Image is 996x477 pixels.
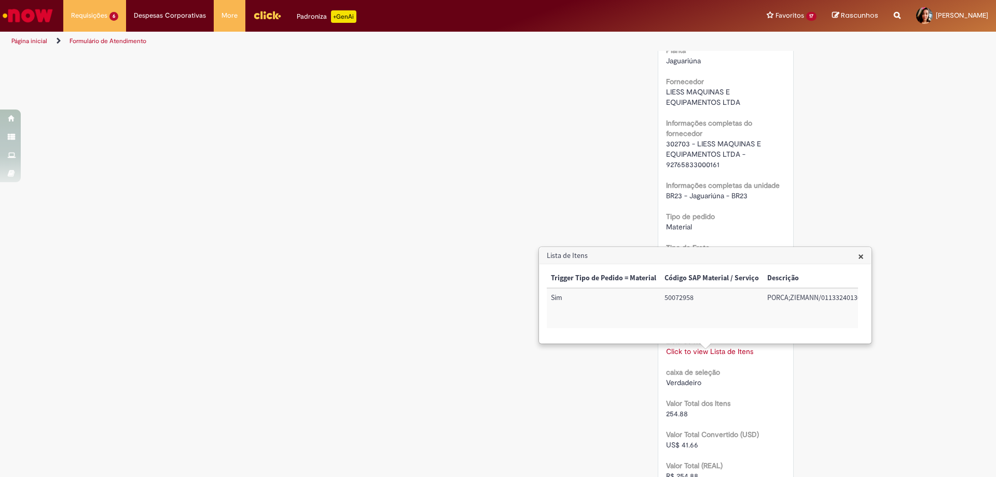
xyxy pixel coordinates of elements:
td: Trigger Tipo de Pedido = Material: Sim [547,288,660,328]
b: Lista de Itens [666,336,709,346]
b: Informações completas do fornecedor [666,118,752,138]
span: Requisições [71,10,107,21]
p: +GenAi [331,10,356,23]
span: More [222,10,238,21]
span: Despesas Corporativas [134,10,206,21]
b: Valor Total Convertido (USD) [666,430,759,439]
img: click_logo_yellow_360x200.png [253,7,281,23]
th: Trigger Tipo de Pedido = Material [547,269,660,288]
td: Código SAP Material / Serviço: 50072958 [660,288,763,328]
span: 254.88 [666,409,688,418]
b: Fornecedor [666,77,704,86]
td: Descrição: PORCA;ZIEMANN/011332401306 [763,288,869,328]
a: Formulário de Atendimento [70,37,146,45]
span: 17 [806,12,817,21]
b: Valor Total (REAL) [666,461,723,470]
img: ServiceNow [1,5,54,26]
span: Rascunhos [841,10,878,20]
div: Lista de Itens [538,247,872,344]
b: Tipo de Frete [666,243,710,252]
span: [PERSON_NAME] [936,11,988,20]
span: 6 [109,12,118,21]
b: Informações completas da unidade [666,181,780,190]
div: Padroniza [297,10,356,23]
b: Planta [666,46,686,55]
span: 302703 - LIESS MAQUINAS E EQUIPAMENTOS LTDA - 92765833000161 [666,139,763,169]
a: Rascunhos [832,11,878,21]
span: US$ 41.66 [666,440,698,449]
a: Página inicial [11,37,47,45]
span: Favoritos [776,10,804,21]
b: caixa de seleção [666,367,720,377]
th: Descrição [763,269,869,288]
h3: Lista de Itens [539,248,871,264]
a: Click to view Lista de Itens [666,347,753,356]
span: × [858,249,864,263]
th: Código SAP Material / Serviço [660,269,763,288]
span: Material [666,222,692,231]
span: BR23 - Jaguariúna - BR23 [666,191,748,200]
ul: Trilhas de página [8,32,656,51]
span: LIESS MAQUINAS E EQUIPAMENTOS LTDA [666,87,740,107]
b: Valor Total dos Itens [666,399,730,408]
button: Close [858,251,864,262]
b: Tipo de pedido [666,212,715,221]
span: Jaguariúna [666,56,701,65]
span: Verdadeiro [666,378,701,387]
